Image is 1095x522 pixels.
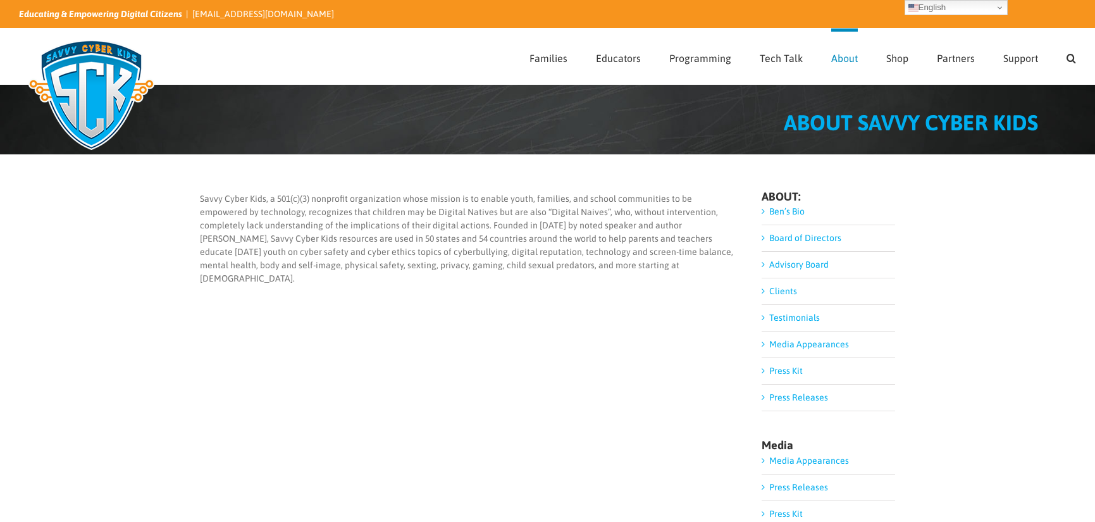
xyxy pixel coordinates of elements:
[1003,53,1038,63] span: Support
[886,28,908,84] a: Shop
[769,392,828,402] a: Press Releases
[529,53,567,63] span: Families
[760,53,803,63] span: Tech Talk
[1003,28,1038,84] a: Support
[529,28,567,84] a: Families
[769,286,797,296] a: Clients
[908,3,919,13] img: en
[769,366,803,376] a: Press Kit
[762,440,895,451] h4: Media
[831,28,858,84] a: About
[19,9,182,19] i: Educating & Empowering Digital Citizens
[529,28,1076,84] nav: Main Menu
[760,28,803,84] a: Tech Talk
[19,32,164,158] img: Savvy Cyber Kids Logo
[769,206,805,216] a: Ben’s Bio
[937,28,975,84] a: Partners
[831,53,858,63] span: About
[596,53,641,63] span: Educators
[762,191,895,202] h4: ABOUT:
[769,259,829,270] a: Advisory Board
[886,53,908,63] span: Shop
[937,53,975,63] span: Partners
[200,192,734,285] p: Savvy Cyber Kids, a 501(c)(3) nonprofit organization whose mission is to enable youth, families, ...
[769,482,828,492] a: Press Releases
[769,339,849,349] a: Media Appearances
[769,509,803,519] a: Press Kit
[769,456,849,466] a: Media Appearances
[669,53,731,63] span: Programming
[769,313,820,323] a: Testimonials
[192,9,334,19] a: [EMAIL_ADDRESS][DOMAIN_NAME]
[669,28,731,84] a: Programming
[1067,28,1076,84] a: Search
[784,110,1038,135] span: ABOUT SAVVY CYBER KIDS
[769,233,841,243] a: Board of Directors
[596,28,641,84] a: Educators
